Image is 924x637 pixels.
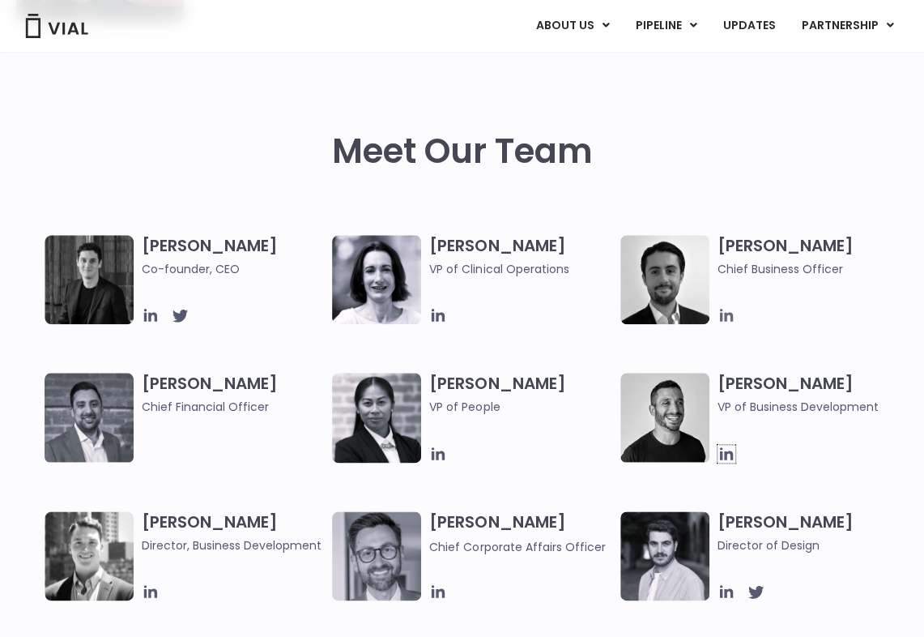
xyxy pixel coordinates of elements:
span: VP of Clinical Operations [429,260,611,278]
span: Chief Corporate Affairs Officer [429,539,605,555]
span: Chief Financial Officer [142,398,324,416]
span: VP of People [429,398,611,416]
h3: [PERSON_NAME] [429,235,611,278]
img: A black and white photo of a smiling man in a suit at ARVO 2023. [45,511,134,601]
img: A black and white photo of a man in a suit attending a Summit. [45,235,134,324]
a: PARTNERSHIPMenu Toggle [789,12,907,40]
a: UPDATES [710,12,788,40]
a: ABOUT USMenu Toggle [523,12,622,40]
img: A black and white photo of a man in a suit holding a vial. [620,235,709,324]
img: Headshot of smiling man named Albert [620,511,709,601]
a: PIPELINEMenu Toggle [623,12,709,40]
h3: [PERSON_NAME] [717,235,900,278]
img: Catie [332,373,421,463]
img: Vial Logo [24,14,89,38]
span: Co-founder, CEO [142,260,324,278]
h3: [PERSON_NAME] [429,511,611,556]
span: Director of Design [717,537,900,554]
img: Headshot of smiling man named Samir [45,373,134,462]
img: Paolo-M [332,511,421,601]
span: VP of Business Development [717,398,900,416]
h3: [PERSON_NAME] [717,373,900,416]
h3: [PERSON_NAME] [142,511,324,554]
h3: [PERSON_NAME] [717,511,900,554]
img: Image of smiling woman named Amy [332,235,421,324]
h3: [PERSON_NAME] [142,373,324,416]
span: Chief Business Officer [717,260,900,278]
h2: Meet Our Team [332,132,593,171]
span: Director, Business Development [142,537,324,554]
h3: [PERSON_NAME] [142,235,324,278]
h3: [PERSON_NAME] [429,373,611,439]
img: A black and white photo of a man smiling. [620,373,709,462]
